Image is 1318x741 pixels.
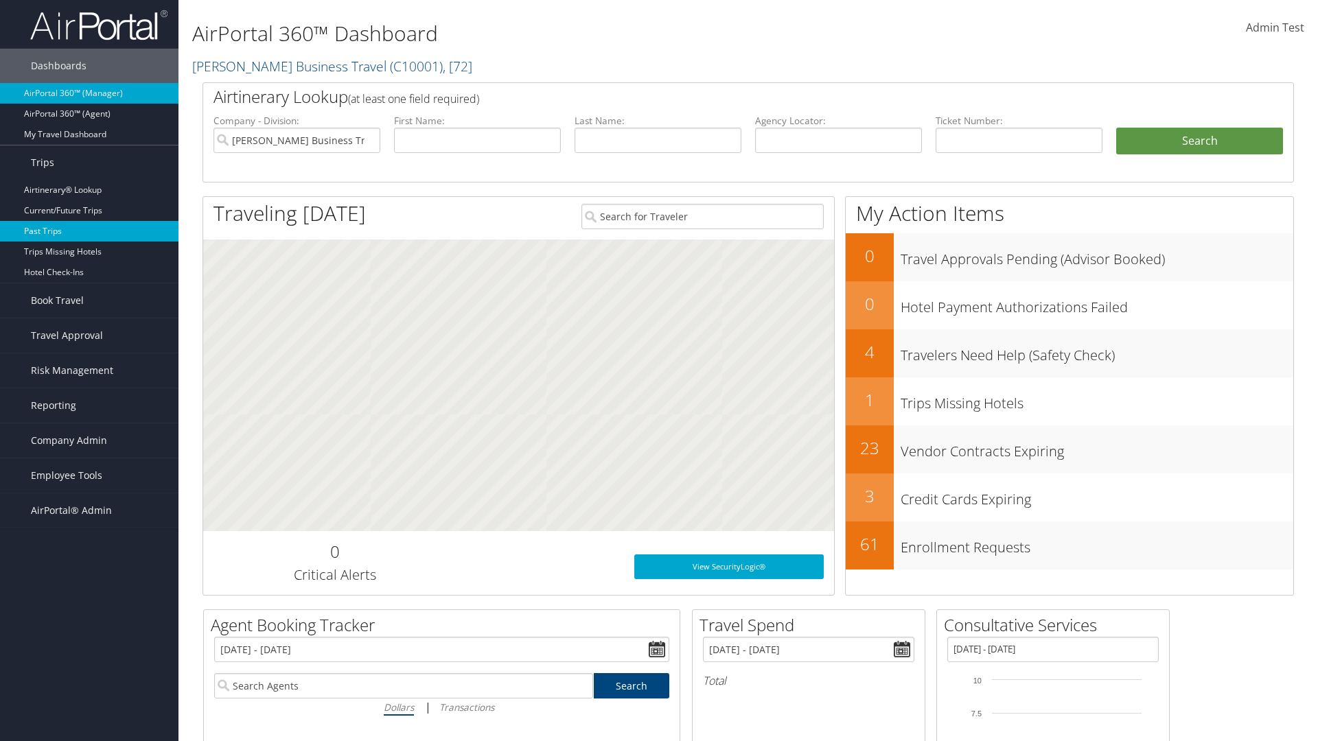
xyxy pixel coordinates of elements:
[846,244,894,268] h2: 0
[755,114,922,128] label: Agency Locator:
[971,709,982,718] tspan: 7.5
[901,387,1293,413] h3: Trips Missing Hotels
[846,388,894,412] h2: 1
[192,57,472,75] a: [PERSON_NAME] Business Travel
[846,425,1293,473] a: 23Vendor Contracts Expiring
[390,57,443,75] span: ( C10001 )
[581,204,824,229] input: Search for Traveler
[846,340,894,364] h2: 4
[211,613,680,637] h2: Agent Booking Tracker
[846,521,1293,569] a: 61Enrollment Requests
[31,145,54,180] span: Trips
[846,436,894,460] h2: 23
[846,292,894,316] h2: 0
[384,701,414,714] i: Dollars
[936,114,1102,128] label: Ticket Number:
[31,458,102,493] span: Employee Tools
[846,484,894,508] h2: 3
[944,613,1169,637] h2: Consultative Services
[31,388,76,423] span: Reporting
[901,339,1293,365] h3: Travelers Need Help (Safety Check)
[901,243,1293,269] h3: Travel Approvals Pending (Advisor Booked)
[901,483,1293,509] h3: Credit Cards Expiring
[213,540,456,563] h2: 0
[846,233,1293,281] a: 0Travel Approvals Pending (Advisor Booked)
[443,57,472,75] span: , [ 72 ]
[30,9,167,41] img: airportal-logo.png
[31,493,112,528] span: AirPortal® Admin
[901,291,1293,317] h3: Hotel Payment Authorizations Failed
[700,613,925,637] h2: Travel Spend
[846,199,1293,228] h1: My Action Items
[192,19,934,48] h1: AirPortal 360™ Dashboard
[846,281,1293,329] a: 0Hotel Payment Authorizations Failed
[901,435,1293,461] h3: Vendor Contracts Expiring
[846,473,1293,521] a: 3Credit Cards Expiring
[214,698,669,716] div: |
[575,114,741,128] label: Last Name:
[31,318,103,353] span: Travel Approval
[634,554,824,579] a: View SecurityLogic®
[901,531,1293,557] h3: Enrollment Requests
[31,283,84,318] span: Book Travel
[213,199,366,228] h1: Traveling [DATE]
[31,353,113,388] span: Risk Management
[1246,20,1304,35] span: Admin Test
[846,329,1293,377] a: 4Travelers Need Help (Safety Check)
[594,673,670,698] a: Search
[1246,7,1304,49] a: Admin Test
[846,377,1293,425] a: 1Trips Missing Hotels
[439,701,494,714] i: Transactions
[1116,128,1283,155] button: Search
[348,91,479,106] span: (at least one field required)
[213,114,380,128] label: Company - Division:
[31,423,107,458] span: Company Admin
[31,49,86,83] span: Dashboards
[703,673,914,688] h6: Total
[973,677,982,685] tspan: 10
[214,673,593,698] input: Search Agents
[394,114,561,128] label: First Name:
[846,532,894,556] h2: 61
[213,85,1192,108] h2: Airtinerary Lookup
[213,565,456,585] h3: Critical Alerts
